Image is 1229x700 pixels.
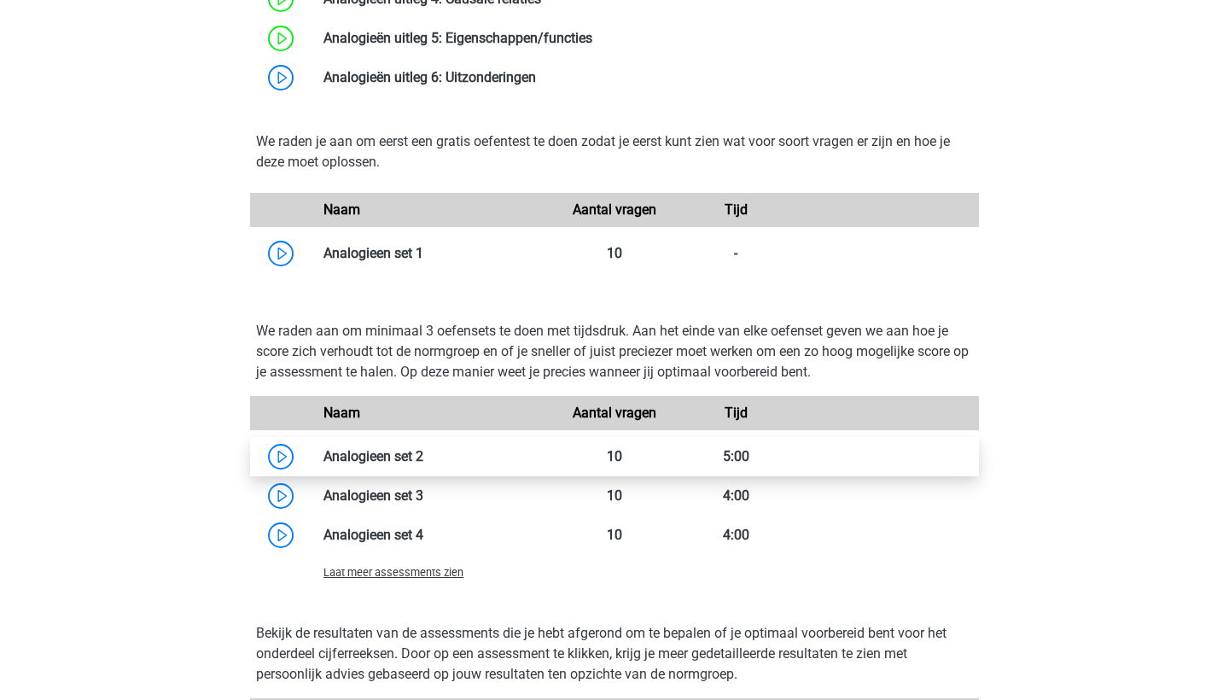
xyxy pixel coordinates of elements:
[311,243,554,264] div: Analogieen set 1
[311,525,554,545] div: Analogieen set 4
[311,446,554,467] div: Analogieen set 2
[675,403,796,423] div: Tijd
[311,486,554,506] div: Analogieen set 3
[256,321,973,382] p: We raden aan om minimaal 3 oefensets te doen met tijdsdruk. Aan het einde van elke oefenset geven...
[311,403,554,423] div: Naam
[554,403,675,423] div: Aantal vragen
[256,131,973,172] p: We raden je aan om eerst een gratis oefentest te doen zodat je eerst kunt zien wat voor soort vra...
[256,623,973,685] p: Bekijk de resultaten van de assessments die je hebt afgerond om te bepalen of je optimaal voorber...
[675,200,796,220] div: Tijd
[311,28,979,49] div: Analogieën uitleg 5: Eigenschappen/functies
[323,566,463,579] span: Laat meer assessments zien
[554,200,675,220] div: Aantal vragen
[311,67,979,88] div: Analogieën uitleg 6: Uitzonderingen
[311,200,554,220] div: Naam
